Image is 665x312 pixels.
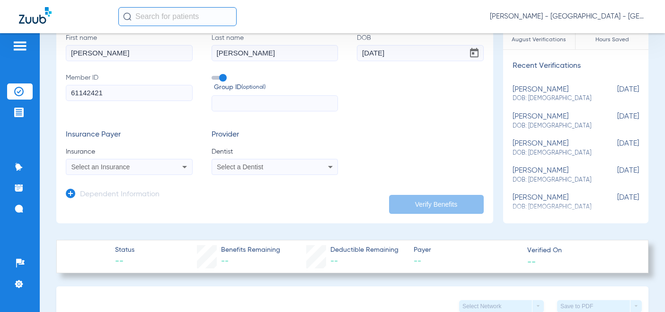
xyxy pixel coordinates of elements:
span: Insurance [66,147,193,156]
img: Zuub Logo [19,7,52,24]
h3: Provider [212,130,338,140]
input: DOBOpen calendar [357,45,484,61]
span: DOB: [DEMOGRAPHIC_DATA] [513,176,592,184]
input: Member ID [66,85,193,101]
input: First name [66,45,193,61]
span: August Verifications [503,35,576,45]
h3: Dependent Information [80,190,160,200]
span: DOB: [DEMOGRAPHIC_DATA] [513,203,592,211]
span: -- [115,256,134,267]
img: Search Icon [123,12,132,21]
span: Select an Insurance [71,163,130,171]
span: Status [115,245,134,255]
span: Benefits Remaining [221,245,280,255]
span: Hours Saved [576,35,648,45]
div: [PERSON_NAME] [513,85,592,103]
span: DOB: [DEMOGRAPHIC_DATA] [513,149,592,157]
iframe: Chat Widget [618,266,665,312]
span: Dentist [212,147,338,156]
label: Last name [212,33,338,61]
span: -- [330,257,338,265]
div: [PERSON_NAME] [513,166,592,184]
span: [DATE] [592,193,639,211]
span: DOB: [DEMOGRAPHIC_DATA] [513,122,592,130]
div: [PERSON_NAME] [513,193,592,211]
span: Select a Dentist [217,163,263,171]
div: [PERSON_NAME] [513,112,592,130]
small: (optional) [241,83,266,92]
span: [PERSON_NAME] - [GEOGRAPHIC_DATA] - [GEOGRAPHIC_DATA] | The Super Dentists [490,12,646,21]
button: Open calendar [465,44,484,63]
span: Payer [414,245,519,255]
span: Group ID [214,83,338,92]
span: -- [221,257,229,265]
span: -- [527,257,536,266]
div: [PERSON_NAME] [513,139,592,157]
button: Verify Benefits [389,195,484,214]
span: [DATE] [592,139,639,157]
span: DOB: [DEMOGRAPHIC_DATA] [513,94,592,103]
span: -- [414,256,519,267]
span: [DATE] [592,166,639,184]
h3: Recent Verifications [503,62,649,71]
h3: Insurance Payer [66,130,193,140]
span: Verified On [527,246,633,256]
label: Member ID [66,73,193,112]
span: [DATE] [592,85,639,103]
label: First name [66,33,193,61]
img: hamburger-icon [12,40,27,52]
label: DOB [357,33,484,61]
span: Deductible Remaining [330,245,399,255]
span: [DATE] [592,112,639,130]
input: Last name [212,45,338,61]
input: Search for patients [118,7,237,26]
